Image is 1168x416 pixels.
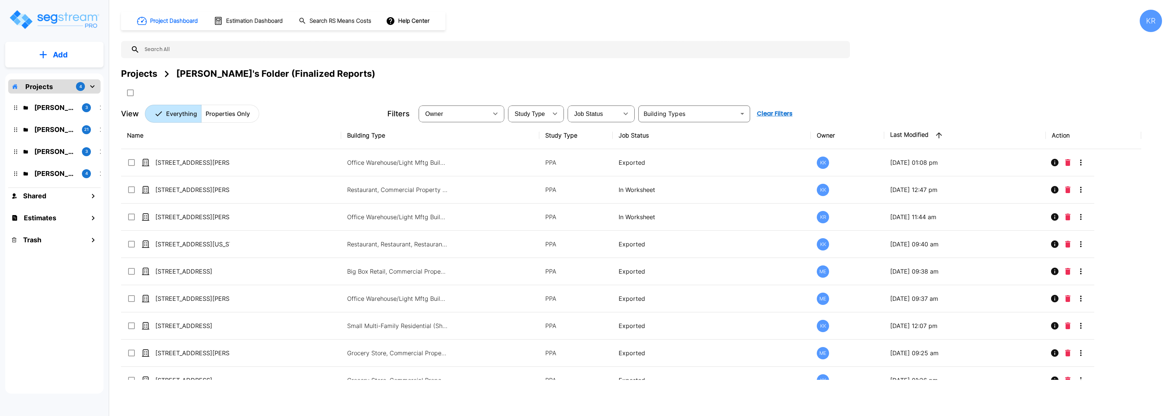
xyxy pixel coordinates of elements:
p: Projects [25,82,53,92]
div: Select [420,103,488,124]
p: Exported [619,158,805,167]
p: [STREET_ADDRESS][PERSON_NAME] [155,212,230,221]
button: Info [1047,182,1062,197]
p: Restaurant, Restaurant, Restaurant, Restaurant, Commercial Property Site [347,240,448,249]
p: [STREET_ADDRESS] [155,267,230,276]
p: [STREET_ADDRESS][US_STATE] [155,240,230,249]
p: [STREET_ADDRESS][PERSON_NAME] [155,158,230,167]
p: In Worksheet [619,185,805,194]
p: 3 [85,104,88,111]
th: Action [1046,122,1141,149]
button: Delete [1062,373,1073,388]
p: Grocery Store, Commercial Property Site [347,349,448,357]
h1: Search RS Means Costs [310,17,371,25]
p: [DATE] 09:40 am [890,240,1040,249]
p: PPA [545,376,607,385]
button: Clear Filters [754,106,796,121]
button: Info [1047,291,1062,306]
p: Exported [619,294,805,303]
p: [DATE] 11:44 am [890,212,1040,221]
input: Search All [140,41,846,58]
div: KK [817,374,829,387]
p: PPA [545,321,607,330]
div: Platform [145,105,259,123]
button: Project Dashboard [134,13,202,29]
p: [DATE] 12:47 pm [890,185,1040,194]
p: Everything [166,109,197,118]
p: Exported [619,240,805,249]
p: M.E. Folder [34,103,76,113]
button: Open [737,108,748,119]
h1: Shared [23,191,46,201]
button: SelectAll [123,85,138,100]
button: More-Options [1073,346,1088,360]
button: Properties Only [201,105,259,123]
button: Delete [1062,182,1073,197]
p: 21 [84,126,89,133]
th: Owner [811,122,884,149]
p: Exported [619,376,805,385]
input: Building Types [641,108,736,119]
th: Name [121,122,341,149]
p: [DATE] 09:38 am [890,267,1040,276]
p: Filters [387,108,410,119]
p: PPA [545,349,607,357]
button: More-Options [1073,264,1088,279]
button: More-Options [1073,182,1088,197]
button: Help Center [384,14,432,28]
img: Logo [9,9,100,30]
div: KK [817,184,829,196]
p: Exported [619,349,805,357]
button: Delete [1062,155,1073,170]
button: Delete [1062,318,1073,333]
p: Office Warehouse/Light Mftg Building, Commercial Property Site [347,294,448,303]
button: Info [1047,264,1062,279]
div: KR [817,211,829,223]
p: Karina's Folder [34,146,76,157]
p: 4 [79,83,82,90]
th: Job Status [613,122,811,149]
button: Delete [1062,264,1073,279]
button: Info [1047,155,1062,170]
button: Info [1047,346,1062,360]
p: In Worksheet [619,212,805,221]
button: Info [1047,237,1062,252]
p: PPA [545,240,607,249]
button: Info [1047,209,1062,224]
p: [DATE] 01:26 pm [890,376,1040,385]
p: [DATE] 09:25 am [890,349,1040,357]
p: Exported [619,321,805,330]
p: 4 [85,170,88,177]
p: Properties Only [206,109,250,118]
p: [DATE] 09:37 am [890,294,1040,303]
button: Delete [1062,346,1073,360]
button: Estimation Dashboard [211,13,287,29]
button: Add [5,44,104,66]
p: Restaurant, Commercial Property Site [347,185,448,194]
p: [STREET_ADDRESS][PERSON_NAME] [155,294,230,303]
p: Jon's Folder [34,168,76,179]
button: Everything [145,105,201,123]
button: Info [1047,373,1062,388]
p: Exported [619,267,805,276]
th: Last Modified [884,122,1046,149]
div: KR [1140,10,1162,32]
button: More-Options [1073,373,1088,388]
button: More-Options [1073,155,1088,170]
div: ME [817,347,829,359]
button: More-Options [1073,237,1088,252]
p: PPA [545,185,607,194]
div: Select [569,103,618,124]
div: Select [510,103,547,124]
p: 3 [85,148,88,155]
h1: Project Dashboard [150,17,198,25]
p: Small Multi-Family Residential (Short Term Residential Rental), Small Multi-Family Residential Site [347,321,448,330]
span: Job Status [574,111,603,117]
span: Owner [425,111,443,117]
h1: Estimates [24,213,56,223]
p: [DATE] 12:07 pm [890,321,1040,330]
div: KK [817,320,829,332]
p: [STREET_ADDRESS][PERSON_NAME] [155,349,230,357]
button: More-Options [1073,209,1088,224]
h1: Estimation Dashboard [226,17,283,25]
